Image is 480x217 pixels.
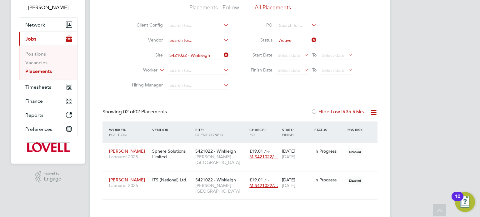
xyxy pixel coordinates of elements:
[127,82,163,88] label: Hiring Manager
[248,124,280,140] div: Charge
[244,37,272,43] label: Status
[264,149,270,154] span: / hr
[127,52,163,58] label: Site
[313,124,345,135] div: Status
[167,66,229,75] input: Search for...
[310,51,318,59] span: To
[347,176,363,185] span: Disabled
[244,67,272,73] label: Finish Date
[311,109,364,115] label: Hide Low IR35 Risks
[109,154,149,160] span: Labourer 2025
[167,81,229,90] input: Search for...
[167,21,229,30] input: Search for...
[278,67,300,73] span: Select date
[123,109,167,115] span: 02 Placements
[35,171,62,183] a: Powered byEngage
[25,68,52,74] a: Placements
[151,174,194,186] div: ITS (National) Ltd.
[280,174,313,191] div: [DATE]
[282,183,295,188] span: [DATE]
[194,124,248,140] div: Site
[109,177,145,183] span: [PERSON_NAME]
[195,127,223,137] span: / Client Config
[277,36,317,45] input: Select one
[25,84,51,90] span: Timesheets
[107,145,377,150] a: [PERSON_NAME]Labourer 2025Sphere Solutions LimitedS421022 - Winkleigh[PERSON_NAME] - [GEOGRAPHIC_...
[195,183,246,194] span: [PERSON_NAME] - [GEOGRAPHIC_DATA]
[322,52,344,58] span: Select date
[109,127,127,137] span: / Position
[322,67,344,73] span: Select date
[278,52,300,58] span: Select date
[19,108,77,122] button: Reports
[19,46,77,80] div: Jobs
[151,145,194,163] div: Sphere Solutions Limited
[19,4,77,11] span: Emma Wells
[249,183,278,188] span: M-S421022/…
[249,148,263,154] span: £19.01
[280,145,313,163] div: [DATE]
[127,22,163,28] label: Client Config
[25,51,46,57] a: Positions
[167,51,229,60] input: Search for...
[151,124,194,135] div: Vendor
[244,52,272,58] label: Start Date
[455,196,460,205] div: 10
[255,4,291,15] li: All Placements
[44,176,61,182] span: Engage
[167,36,229,45] input: Search for...
[345,124,367,135] div: IR35 Risk
[19,94,77,108] button: Finance
[347,148,363,156] span: Disabled
[249,177,263,183] span: £19.01
[102,109,168,115] div: Showing
[127,37,163,43] label: Vendor
[25,126,52,132] span: Preferences
[27,142,69,152] img: lovell-logo-retina.png
[19,80,77,94] button: Timesheets
[107,124,151,140] div: Worker
[122,67,157,73] label: Worker
[189,4,239,15] li: Placements I Follow
[25,36,36,42] span: Jobs
[264,178,270,182] span: / hr
[314,177,344,183] div: In Progress
[123,109,134,115] span: 02 of
[19,32,77,46] button: Jobs
[19,122,77,136] button: Preferences
[282,154,295,160] span: [DATE]
[25,112,43,118] span: Reports
[249,127,266,137] span: / PO
[25,60,47,66] a: Vacancies
[109,183,149,188] span: Labourer 2025
[25,22,45,28] span: Network
[19,142,77,152] a: Go to home page
[195,177,236,183] span: S421022 - Winkleigh
[195,154,246,165] span: [PERSON_NAME] - [GEOGRAPHIC_DATA]
[195,148,236,154] span: S421022 - Winkleigh
[282,127,294,137] span: / Finish
[109,148,145,154] span: [PERSON_NAME]
[314,148,344,154] div: In Progress
[19,18,77,32] button: Network
[249,154,278,160] span: M-S421022/…
[280,124,313,140] div: Start
[455,192,475,212] button: Open Resource Center, 10 new notifications
[107,174,377,179] a: [PERSON_NAME]Labourer 2025ITS (National) Ltd.S421022 - Winkleigh[PERSON_NAME] - [GEOGRAPHIC_DATA]...
[244,22,272,28] label: PO
[44,171,61,176] span: Powered by
[25,98,43,104] span: Finance
[310,66,318,74] span: To
[277,21,317,30] input: Search for...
